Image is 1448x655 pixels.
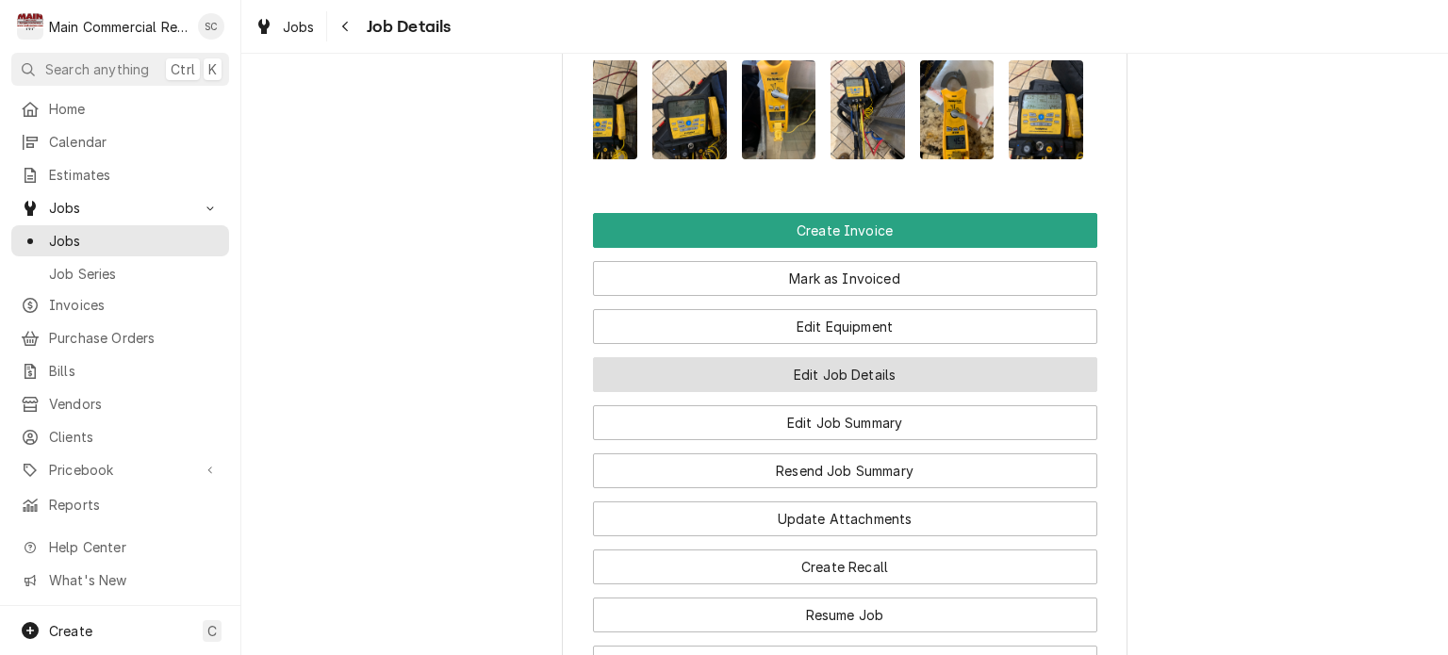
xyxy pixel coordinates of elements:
[920,60,995,159] img: ciWwAVP3SwG8Mm4XP4Lz
[11,421,229,452] a: Clients
[208,59,217,79] span: K
[11,53,229,86] button: Search anythingCtrlK
[49,570,218,590] span: What's New
[593,392,1097,440] div: Button Group Row
[49,427,220,447] span: Clients
[11,565,229,596] a: Go to What's New
[49,394,220,414] span: Vendors
[283,17,315,37] span: Jobs
[198,13,224,40] div: SC
[11,258,229,289] a: Job Series
[11,289,229,320] a: Invoices
[11,225,229,256] a: Jobs
[593,26,1097,173] div: Attachments
[593,405,1097,440] button: Edit Job Summary
[207,621,217,641] span: C
[593,501,1097,536] button: Update Attachments
[49,231,220,251] span: Jobs
[49,132,220,152] span: Calendar
[593,213,1097,248] button: Create Invoice
[49,537,218,557] span: Help Center
[593,357,1097,392] button: Edit Job Details
[593,488,1097,536] div: Button Group Row
[247,11,322,42] a: Jobs
[49,17,188,37] div: Main Commercial Refrigeration Service
[49,264,220,284] span: Job Series
[49,460,191,480] span: Pricebook
[45,59,149,79] span: Search anything
[593,584,1097,632] div: Button Group Row
[49,495,220,515] span: Reports
[11,454,229,485] a: Go to Pricebook
[593,440,1097,488] div: Button Group Row
[11,93,229,124] a: Home
[593,549,1097,584] button: Create Recall
[49,165,220,185] span: Estimates
[593,598,1097,632] button: Resume Job
[593,536,1097,584] div: Button Group Row
[198,13,224,40] div: Sharon Campbell's Avatar
[11,322,229,353] a: Purchase Orders
[11,192,229,223] a: Go to Jobs
[1009,60,1083,159] img: S6vxyprRf6y0CezXoNpA
[361,14,452,40] span: Job Details
[11,126,229,157] a: Calendar
[593,261,1097,296] button: Mark as Invoiced
[831,60,905,159] img: mkJafJ80QIatYtrB2ZQ3
[17,13,43,40] div: M
[11,355,229,386] a: Bills
[49,361,220,381] span: Bills
[593,213,1097,248] div: Button Group Row
[11,532,229,563] a: Go to Help Center
[593,344,1097,392] div: Button Group Row
[331,11,361,41] button: Navigate back
[593,309,1097,344] button: Edit Equipment
[742,60,816,159] img: SUWCOeXmQXmGXqdmB0uL
[11,159,229,190] a: Estimates
[11,489,229,520] a: Reports
[49,623,92,639] span: Create
[49,99,220,119] span: Home
[652,60,727,159] img: BexAuPuUTy6oF1M4v7iZ
[17,13,43,40] div: Main Commercial Refrigeration Service's Avatar
[593,248,1097,296] div: Button Group Row
[593,296,1097,344] div: Button Group Row
[49,328,220,348] span: Purchase Orders
[593,453,1097,488] button: Resend Job Summary
[593,45,1097,174] span: Attachments
[171,59,195,79] span: Ctrl
[564,60,638,159] img: WyLi67pqQpieNGtVghc6
[11,388,229,419] a: Vendors
[49,295,220,315] span: Invoices
[49,198,191,218] span: Jobs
